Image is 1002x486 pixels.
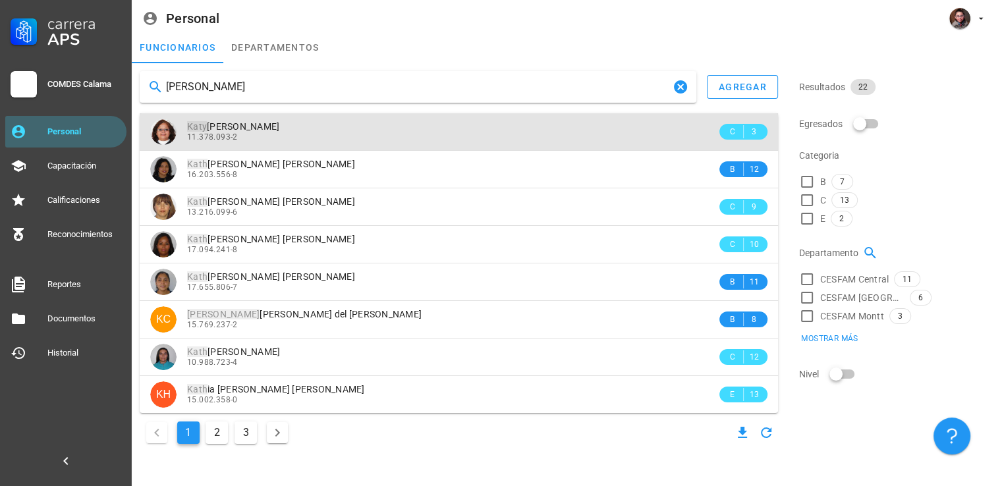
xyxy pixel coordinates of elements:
span: CESFAM Montt [820,310,884,323]
a: departamentos [223,32,327,63]
div: avatar [150,269,177,295]
span: [PERSON_NAME] del [PERSON_NAME] [187,309,422,319]
div: avatar [949,8,970,29]
span: 13.216.099-6 [187,207,238,217]
a: Historial [5,337,126,369]
input: Buscar funcionarios… [166,76,670,97]
span: 10 [749,238,760,251]
div: Documentos [47,313,121,324]
mark: Kath [187,196,208,207]
span: [PERSON_NAME] [PERSON_NAME] [187,196,355,207]
span: KH [156,381,171,408]
span: [PERSON_NAME] [PERSON_NAME] [187,159,355,169]
span: 12 [749,350,760,364]
span: E [820,212,825,225]
div: avatar [150,194,177,220]
span: 13 [840,193,849,207]
div: avatar [150,156,177,182]
div: avatar [150,231,177,257]
div: avatar [150,344,177,370]
a: Personal [5,116,126,148]
div: Egresados [799,108,994,140]
a: Reportes [5,269,126,300]
a: funcionarios [132,32,223,63]
span: 17.094.241-8 [187,245,238,254]
mark: Kath [187,159,208,169]
span: 10.988.723-4 [187,358,238,367]
span: 15.002.358-0 [187,395,238,404]
button: agregar [707,75,778,99]
span: E [727,388,738,401]
span: 8 [749,313,760,326]
mark: Kath [187,346,208,357]
span: B [820,175,826,188]
button: Ir a la página 2 [206,421,228,444]
button: Página actual, página 1 [177,421,200,444]
span: C [820,194,826,207]
div: Reportes [47,279,121,290]
div: Historial [47,348,121,358]
span: 22 [858,79,868,95]
div: Resultados [799,71,994,103]
div: Nivel [799,358,994,390]
a: Documentos [5,303,126,335]
span: 15.769.237-2 [187,320,238,329]
span: 11.378.093-2 [187,132,238,142]
mark: Kath [187,271,208,282]
div: avatar [150,381,177,408]
div: COMDES Calama [47,79,121,90]
button: Página siguiente [267,422,288,443]
mark: Kath [187,384,208,394]
div: Calificaciones [47,195,121,205]
div: Capacitación [47,161,121,171]
mark: Kath [187,234,208,244]
span: 2 [839,211,844,226]
span: [PERSON_NAME] [187,346,280,357]
mark: Katy [187,121,207,132]
div: APS [47,32,121,47]
div: Departamento [799,237,994,269]
a: Reconocimientos [5,219,126,250]
span: 11 [749,275,760,288]
span: 7 [840,175,845,189]
span: 6 [918,290,923,305]
span: B [727,163,738,176]
span: KC [156,306,171,333]
button: Clear [673,79,688,95]
span: CESFAM [GEOGRAPHIC_DATA] [820,291,905,304]
div: agregar [718,82,767,92]
div: Personal [166,11,219,26]
span: [PERSON_NAME] [PERSON_NAME] [187,271,355,282]
span: B [727,313,738,326]
span: [PERSON_NAME] [187,121,279,132]
span: 17.655.806-7 [187,283,238,292]
button: Ir a la página 3 [235,421,257,444]
span: [PERSON_NAME] [PERSON_NAME] [187,234,355,244]
span: CESFAM Central [820,273,889,286]
div: Personal [47,126,121,137]
div: Carrera [47,16,121,32]
span: C [727,200,738,213]
a: Capacitación [5,150,126,182]
mark: [PERSON_NAME] [187,309,260,319]
a: Calificaciones [5,184,126,216]
span: C [727,125,738,138]
div: avatar [150,306,177,333]
span: Mostrar más [800,334,858,343]
span: 3 [898,309,903,323]
div: Categoria [799,140,994,171]
span: 16.203.556-8 [187,170,238,179]
span: C [727,350,738,364]
button: Mostrar más [793,329,866,348]
span: 9 [749,200,760,213]
div: Reconocimientos [47,229,121,240]
span: ia [PERSON_NAME] [PERSON_NAME] [187,384,365,394]
span: 3 [749,125,760,138]
nav: Navegación de paginación [140,418,294,447]
span: 11 [903,272,912,286]
span: 12 [749,163,760,176]
div: avatar [150,119,177,145]
span: 13 [749,388,760,401]
span: C [727,238,738,251]
span: B [727,275,738,288]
